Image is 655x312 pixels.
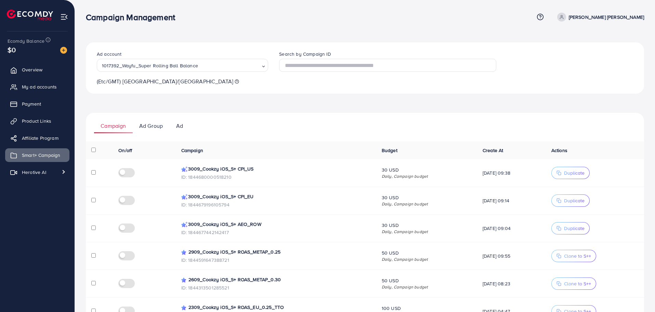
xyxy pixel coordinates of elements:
span: 100 USD [382,305,472,312]
img: campaign smart+ [181,304,188,311]
span: Daily, Campaign budget [382,173,472,179]
span: [DATE] 08:23 [483,280,540,287]
span: Daily, Campaign budget [382,201,472,207]
img: campaign smart+ [181,222,187,228]
p: 3009_Cookzy iOS_S+ CPI_US [181,165,371,173]
span: Smart+ Campaign [22,152,60,159]
h3: Campaign Management [86,12,181,22]
button: Duplicate [551,167,590,179]
span: Ecomdy Balance [8,38,44,44]
span: [DATE] 09:55 [483,253,540,259]
span: Daily, Campaign budget [382,256,472,262]
span: [DATE] 09:38 [483,169,540,176]
span: Campaign [181,147,203,154]
span: Daily, Campaign budget [382,229,472,234]
span: 50 USD [382,277,472,284]
span: Actions [551,147,567,154]
a: Payment [5,97,69,111]
span: My ad accounts [22,83,57,90]
span: [DATE] 09:04 [483,225,540,232]
p: Campaign [101,122,126,130]
p: ID: 1844680000518210 [181,173,371,181]
p: [PERSON_NAME] [PERSON_NAME] [569,13,644,21]
p: ID: 1844679196105794 [181,201,371,209]
span: [DATE] 09:14 [483,197,540,204]
button: Clone to S++ [551,250,596,262]
span: Herotive AI [22,169,46,176]
p: 2609_Cookzy iOS_S+ ROAS_METAP_0.30 [181,275,371,284]
a: Herotive AI [5,165,69,179]
iframe: Chat [626,281,650,307]
a: Smart+ Campaign [5,148,69,162]
span: Duplicate [564,225,585,232]
span: Duplicate [564,169,585,176]
p: ID: 1844313501285521 [181,284,371,292]
p: 2309_Cookzy iOS_S+ ROAS_EU_0.25_TTO [181,303,371,311]
span: Affiliate Program [22,135,58,141]
input: Search for option [200,61,260,70]
button: Clone to S++ [551,277,596,290]
span: Duplicate [564,197,585,204]
span: On/off [118,147,132,154]
button: Duplicate [551,222,590,234]
span: Product Links [22,118,51,124]
img: campaign smart+ [181,277,188,283]
span: Clone to S++ [564,280,591,287]
a: My ad accounts [5,80,69,94]
img: campaign smart+ [181,166,187,173]
p: 3009_Cookzy iOS_S+ AEO_ROW [181,220,371,228]
span: 30 USD [382,166,472,173]
span: 30 USD [382,194,472,201]
span: 30 USD [382,222,472,229]
img: logo [7,10,53,20]
a: Product Links [5,114,69,128]
p: ID: 1844591647388721 [181,256,371,264]
p: ID: 1844677442142417 [181,228,371,236]
p: 3009_Cookzy iOS_S+ CPI_EU [181,192,371,201]
span: $0 [8,45,16,55]
p: 2909_Cookzy iOS_S+ ROAS_METAP_0.25 [181,248,371,256]
span: Payment [22,100,41,107]
label: Ad account [97,51,122,57]
a: Affiliate Program [5,131,69,145]
img: menu [60,13,68,21]
label: Search by Campaign ID [279,51,331,57]
img: campaign smart+ [181,194,187,200]
span: Create At [483,147,503,154]
span: Overview [22,66,42,73]
div: Search for option [97,59,268,72]
span: 1017392_Wayfu_Super Rolling Ball Balance [101,61,199,70]
img: image [60,47,67,54]
span: 50 USD [382,249,472,256]
p: Ad Group [139,122,163,130]
span: Clone to S++ [564,253,591,259]
button: Duplicate [551,194,590,207]
a: Overview [5,63,69,77]
span: Daily, Campaign budget [382,284,472,290]
a: [PERSON_NAME] [PERSON_NAME] [554,13,644,22]
img: campaign smart+ [181,249,188,256]
p: (Etc/GMT) [GEOGRAPHIC_DATA]/[GEOGRAPHIC_DATA] [97,77,268,85]
p: Ad [176,122,183,130]
span: Budget [382,147,397,154]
